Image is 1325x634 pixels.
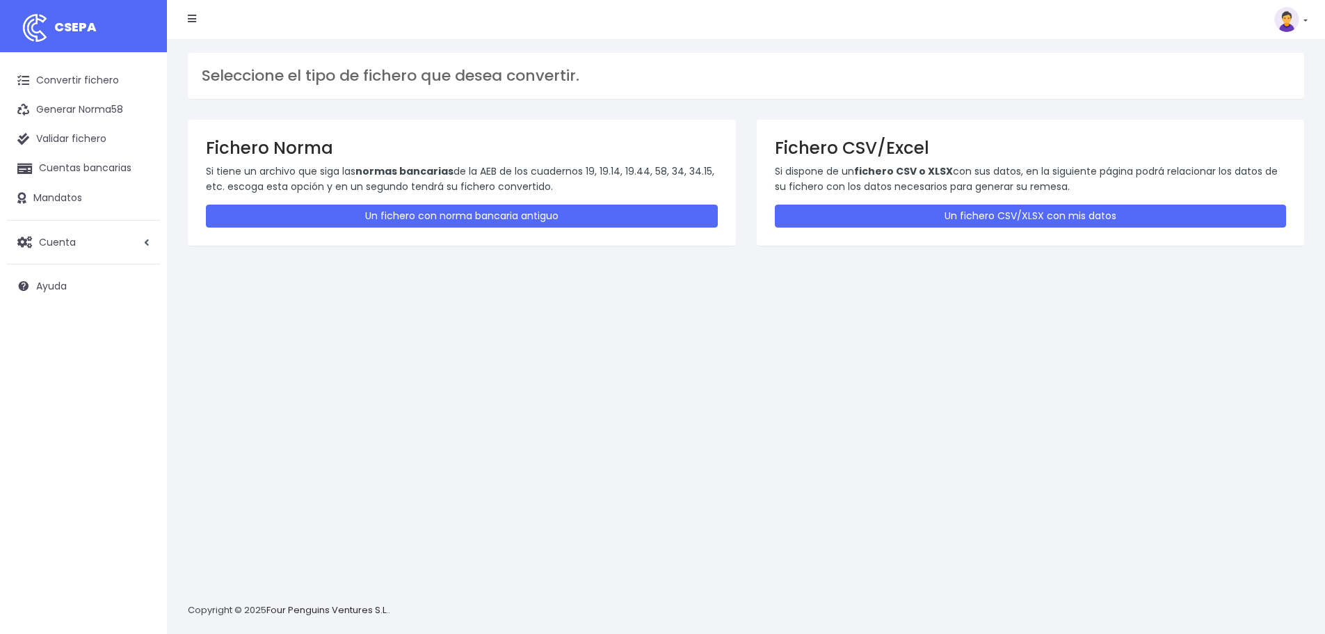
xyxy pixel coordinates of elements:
[854,164,953,178] strong: fichero CSV o XLSX
[206,138,718,158] h3: Fichero Norma
[7,66,160,95] a: Convertir fichero
[39,235,76,248] span: Cuenta
[7,95,160,125] a: Generar Norma58
[775,138,1287,158] h3: Fichero CSV/Excel
[17,10,52,45] img: logo
[188,603,390,618] p: Copyright © 2025 .
[7,228,160,257] a: Cuenta
[206,205,718,228] a: Un fichero con norma bancaria antiguo
[266,603,388,617] a: Four Penguins Ventures S.L.
[7,271,160,301] a: Ayuda
[775,164,1287,195] p: Si dispone de un con sus datos, en la siguiente página podrá relacionar los datos de su fichero c...
[54,18,97,35] span: CSEPA
[7,154,160,183] a: Cuentas bancarias
[355,164,453,178] strong: normas bancarias
[7,125,160,154] a: Validar fichero
[206,164,718,195] p: Si tiene un archivo que siga las de la AEB de los cuadernos 19, 19.14, 19.44, 58, 34, 34.15, etc....
[1274,7,1299,32] img: profile
[7,184,160,213] a: Mandatos
[36,279,67,293] span: Ayuda
[775,205,1287,228] a: Un fichero CSV/XLSX con mis datos
[202,67,1290,85] h3: Seleccione el tipo de fichero que desea convertir.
